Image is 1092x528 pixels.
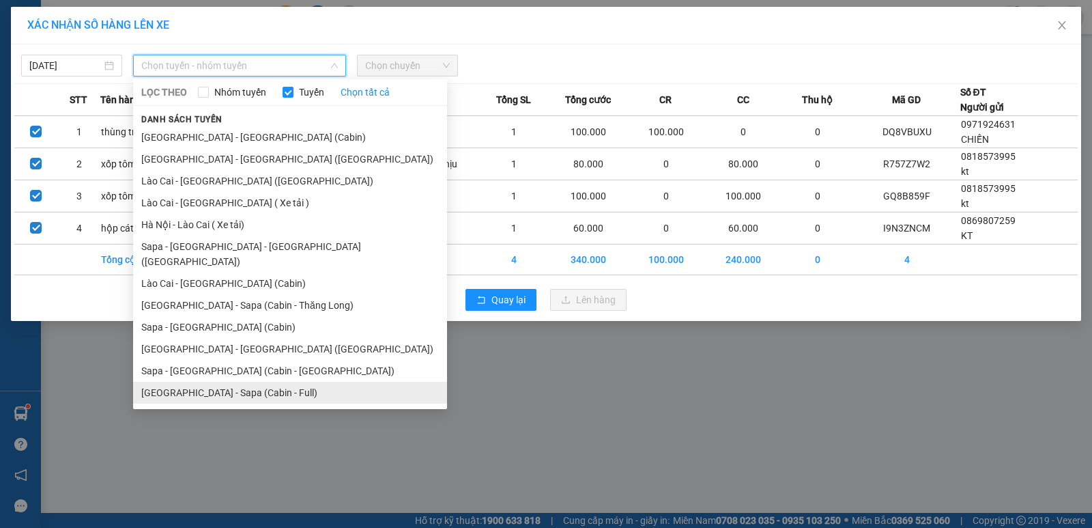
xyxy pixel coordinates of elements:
[141,55,338,76] span: Chọn tuyến - nhóm tuyến
[133,294,447,316] li: [GEOGRAPHIC_DATA] - Sapa (Cabin - Thăng Long)
[478,116,549,148] td: 1
[476,295,486,306] span: rollback
[496,92,531,107] span: Tổng SL
[549,245,627,275] td: 340.000
[100,116,172,148] td: thùng trắng to
[782,116,854,148] td: 0
[100,245,172,275] td: Tổng cộng
[57,148,100,180] td: 2
[341,85,390,100] a: Chọn tất cả
[627,180,705,212] td: 0
[100,92,141,107] span: Tên hàng
[465,289,536,311] button: rollbackQuay lại
[960,85,1004,115] div: Số ĐT Người gửi
[961,134,989,145] span: CHIẾN
[892,92,921,107] span: Mã GD
[565,92,611,107] span: Tổng cước
[133,148,447,170] li: [GEOGRAPHIC_DATA] - [GEOGRAPHIC_DATA] ([GEOGRAPHIC_DATA])
[961,198,969,209] span: kt
[478,180,549,212] td: 1
[209,85,272,100] span: Nhóm tuyến
[549,212,627,245] td: 60.000
[659,92,672,107] span: CR
[704,180,782,212] td: 100.000
[704,245,782,275] td: 240.000
[478,245,549,275] td: 4
[961,215,1016,226] span: 0869807259
[961,166,969,177] span: kt
[133,192,447,214] li: Lào Cai - [GEOGRAPHIC_DATA] ( Xe tải )
[133,273,447,294] li: Lào Cai - [GEOGRAPHIC_DATA] (Cabin)
[57,116,100,148] td: 1
[330,61,339,70] span: down
[961,230,973,241] span: KT
[133,382,447,404] li: [GEOGRAPHIC_DATA] - Sapa (Cabin - Full)
[854,116,960,148] td: DQ8VBUXU
[8,11,76,79] img: logo.jpg
[8,79,110,102] h2: I9N3ZNCM
[293,85,330,100] span: Tuyến
[627,245,705,275] td: 100.000
[133,338,447,360] li: [GEOGRAPHIC_DATA] - [GEOGRAPHIC_DATA] ([GEOGRAPHIC_DATA])
[133,236,447,273] li: Sapa - [GEOGRAPHIC_DATA] - [GEOGRAPHIC_DATA] ([GEOGRAPHIC_DATA])
[133,316,447,338] li: Sapa - [GEOGRAPHIC_DATA] (Cabin)
[133,360,447,382] li: Sapa - [GEOGRAPHIC_DATA] (Cabin - [GEOGRAPHIC_DATA])
[478,212,549,245] td: 1
[627,212,705,245] td: 0
[1043,7,1081,45] button: Close
[704,116,782,148] td: 0
[365,55,450,76] span: Chọn chuyến
[549,180,627,212] td: 100.000
[83,32,167,55] b: Sao Việt
[737,92,749,107] span: CC
[133,214,447,236] li: Hà Nội - Lào Cai ( Xe tải)
[627,116,705,148] td: 100.000
[782,212,854,245] td: 0
[549,148,627,180] td: 80.000
[704,212,782,245] td: 60.000
[100,212,172,245] td: hộp cát tông
[550,289,627,311] button: uploadLên hàng
[100,148,172,180] td: xốp tôm
[854,245,960,275] td: 4
[782,245,854,275] td: 0
[549,116,627,148] td: 100.000
[854,180,960,212] td: GQ8B859F
[72,79,330,165] h2: VP Nhận: VP Hàng LC
[854,212,960,245] td: I9N3ZNCM
[133,126,447,148] li: [GEOGRAPHIC_DATA] - [GEOGRAPHIC_DATA] (Cabin)
[478,148,549,180] td: 1
[704,148,782,180] td: 80.000
[57,180,100,212] td: 3
[627,148,705,180] td: 0
[491,292,526,307] span: Quay lại
[854,148,960,180] td: R757Z7W2
[182,11,330,33] b: [DOMAIN_NAME]
[1057,20,1067,31] span: close
[70,92,87,107] span: STT
[961,119,1016,130] span: 0971924631
[57,212,100,245] td: 4
[141,85,187,100] span: LỌC THEO
[27,18,169,31] span: XÁC NHẬN SỐ HÀNG LÊN XE
[961,183,1016,194] span: 0818573995
[29,58,102,73] input: 13/09/2025
[782,148,854,180] td: 0
[961,151,1016,162] span: 0818573995
[133,113,231,126] span: Danh sách tuyến
[782,180,854,212] td: 0
[133,170,447,192] li: Lào Cai - [GEOGRAPHIC_DATA] ([GEOGRAPHIC_DATA])
[100,180,172,212] td: xốp tôm chết
[802,92,833,107] span: Thu hộ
